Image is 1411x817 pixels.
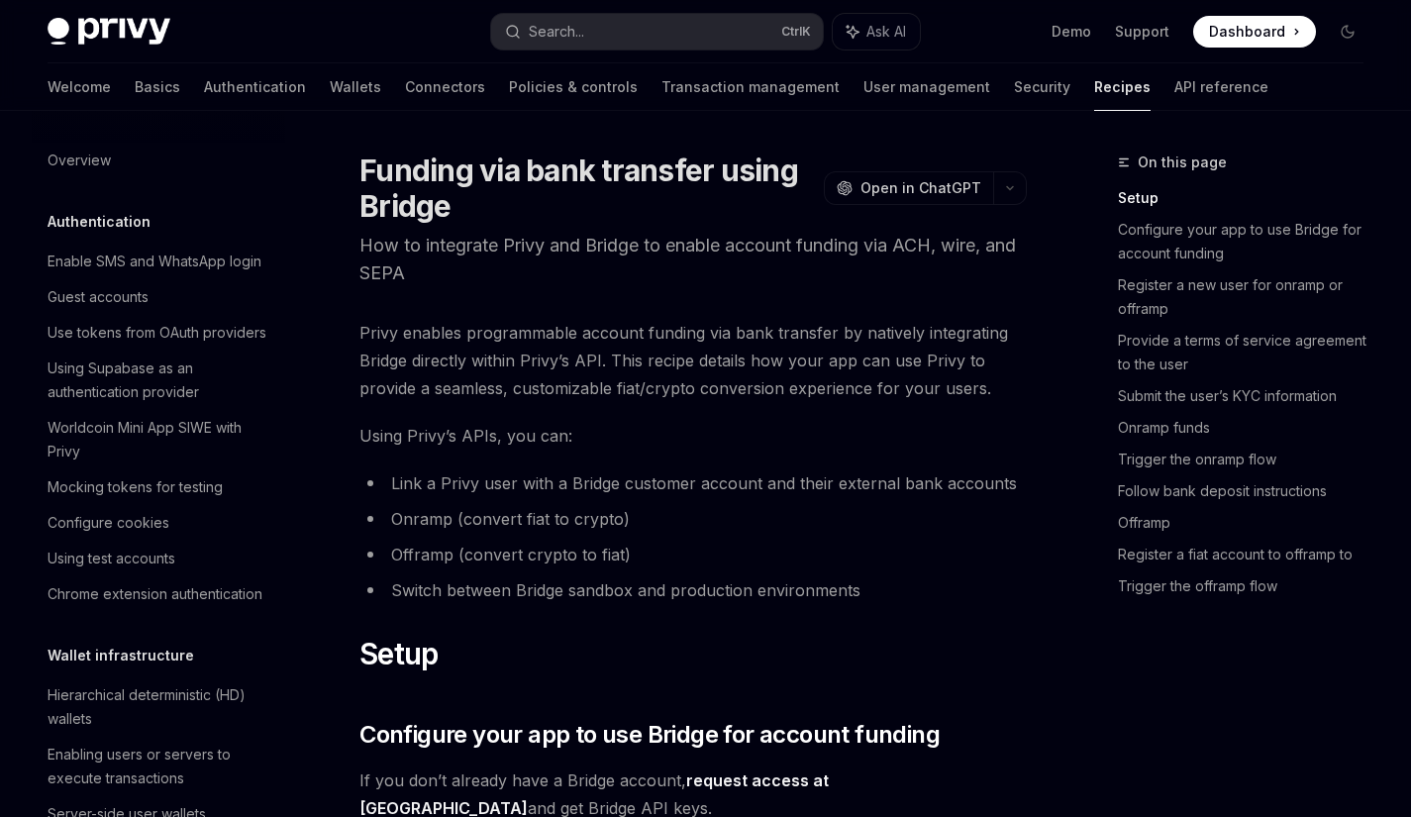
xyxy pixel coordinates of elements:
span: Open in ChatGPT [860,178,981,198]
a: Configure cookies [32,505,285,541]
div: Configure cookies [48,511,169,535]
div: Use tokens from OAuth providers [48,321,266,345]
div: Using Supabase as an authentication provider [48,357,273,404]
li: Switch between Bridge sandbox and production environments [359,576,1027,604]
a: Enabling users or servers to execute transactions [32,737,285,796]
span: On this page [1138,151,1227,174]
a: User management [863,63,990,111]
button: Search...CtrlK [491,14,822,50]
a: Connectors [405,63,485,111]
a: Chrome extension authentication [32,576,285,612]
h5: Wallet infrastructure [48,644,194,667]
a: Demo [1052,22,1091,42]
a: Dashboard [1193,16,1316,48]
div: Enable SMS and WhatsApp login [48,250,261,273]
a: Follow bank deposit instructions [1118,475,1379,507]
a: Mocking tokens for testing [32,469,285,505]
a: Transaction management [661,63,840,111]
button: Ask AI [833,14,920,50]
a: Use tokens from OAuth providers [32,315,285,351]
a: Overview [32,143,285,178]
div: Mocking tokens for testing [48,475,223,499]
a: Register a new user for onramp or offramp [1118,269,1379,325]
a: Provide a terms of service agreement to the user [1118,325,1379,380]
div: Hierarchical deterministic (HD) wallets [48,683,273,731]
span: Privy enables programmable account funding via bank transfer by natively integrating Bridge direc... [359,319,1027,402]
li: Link a Privy user with a Bridge customer account and their external bank accounts [359,469,1027,497]
a: Hierarchical deterministic (HD) wallets [32,677,285,737]
div: Chrome extension authentication [48,582,262,606]
div: Overview [48,149,111,172]
div: Enabling users or servers to execute transactions [48,743,273,790]
span: Dashboard [1209,22,1285,42]
a: Submit the user’s KYC information [1118,380,1379,412]
a: Policies & controls [509,63,638,111]
img: dark logo [48,18,170,46]
li: Onramp (convert fiat to crypto) [359,505,1027,533]
a: Worldcoin Mini App SIWE with Privy [32,410,285,469]
h1: Funding via bank transfer using Bridge [359,153,816,224]
a: Wallets [330,63,381,111]
h5: Authentication [48,210,151,234]
a: Guest accounts [32,279,285,315]
div: Using test accounts [48,547,175,570]
a: Enable SMS and WhatsApp login [32,244,285,279]
a: Using Supabase as an authentication provider [32,351,285,410]
p: How to integrate Privy and Bridge to enable account funding via ACH, wire, and SEPA [359,232,1027,287]
a: Welcome [48,63,111,111]
a: Offramp [1118,507,1379,539]
a: Security [1014,63,1070,111]
a: Basics [135,63,180,111]
span: Ctrl K [781,24,811,40]
span: Using Privy’s APIs, you can: [359,422,1027,450]
a: API reference [1174,63,1268,111]
a: Authentication [204,63,306,111]
a: Register a fiat account to offramp to [1118,539,1379,570]
button: Open in ChatGPT [824,171,993,205]
li: Offramp (convert crypto to fiat) [359,541,1027,568]
a: Support [1115,22,1169,42]
div: Worldcoin Mini App SIWE with Privy [48,416,273,463]
div: Guest accounts [48,285,149,309]
a: Trigger the offramp flow [1118,570,1379,602]
a: Onramp funds [1118,412,1379,444]
span: Setup [359,636,438,671]
a: Trigger the onramp flow [1118,444,1379,475]
div: Search... [529,20,584,44]
span: Ask AI [866,22,906,42]
button: Toggle dark mode [1332,16,1363,48]
span: Configure your app to use Bridge for account funding [359,719,940,751]
a: Recipes [1094,63,1151,111]
a: Setup [1118,182,1379,214]
a: Using test accounts [32,541,285,576]
a: Configure your app to use Bridge for account funding [1118,214,1379,269]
